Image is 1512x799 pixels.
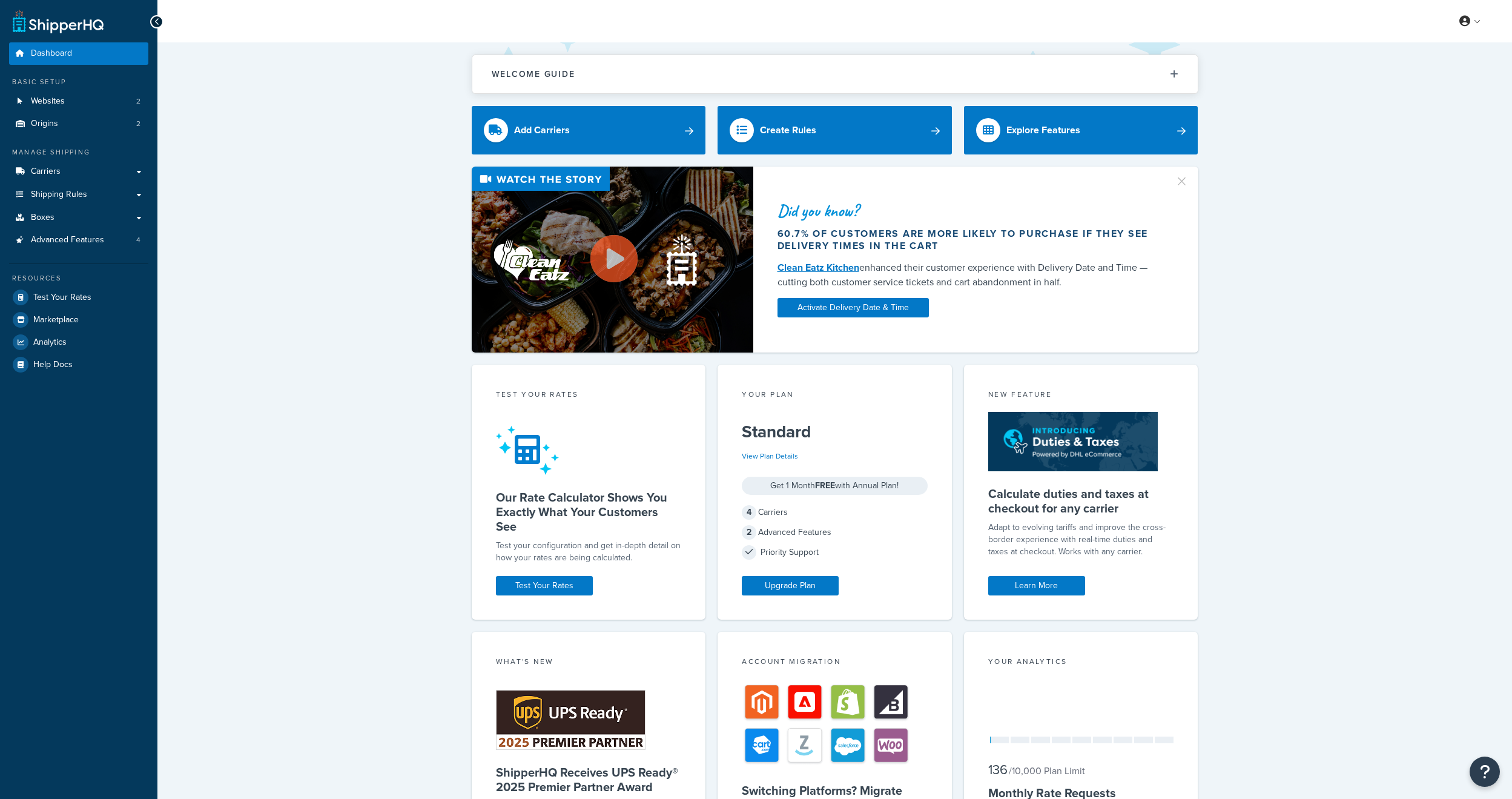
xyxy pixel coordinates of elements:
[777,260,859,274] a: Clean Eatz Kitchen
[33,337,67,348] span: Analytics
[472,55,1198,93] button: Welcome Guide
[31,190,87,200] span: Shipping Rules
[760,122,816,139] div: Create Rules
[9,42,148,65] a: Dashboard
[9,287,148,308] a: Test Your Rates
[742,525,756,540] span: 2
[31,213,54,223] span: Boxes
[988,486,1174,516] h5: Calculate duties and taxes at checkout for any carrier
[136,96,140,107] span: 2
[496,765,682,794] h5: ShipperHQ Receives UPS Ready® 2025 Premier Partner Award
[31,96,65,107] span: Websites
[1470,757,1500,787] button: Open Resource Center
[496,389,682,403] div: Test your rates
[988,389,1174,403] div: New Feature
[9,147,148,157] div: Manage Shipping
[1009,764,1085,778] small: / 10,000 Plan Limit
[742,656,928,670] div: Account Migration
[742,389,928,403] div: Your Plan
[9,229,148,251] a: Advanced Features4
[988,576,1085,595] a: Learn More
[496,490,682,534] h5: Our Rate Calculator Shows You Exactly What Your Customers See
[9,90,148,113] a: Websites2
[742,504,928,521] div: Carriers
[496,540,682,564] div: Test your configuration and get in-depth detail on how your rates are being calculated.
[472,106,706,154] a: Add Carriers
[777,202,1160,219] div: Did you know?
[9,113,148,135] a: Origins2
[777,260,1160,290] div: enhanced their customer experience with Delivery Date and Time — cutting both customer service ti...
[33,293,91,303] span: Test Your Rates
[964,106,1198,154] a: Explore Features
[777,298,929,317] a: Activate Delivery Date & Time
[815,479,835,492] strong: FREE
[742,524,928,541] div: Advanced Features
[496,656,682,670] div: What's New
[988,656,1174,670] div: Your Analytics
[9,161,148,183] a: Carriers
[514,122,570,139] div: Add Carriers
[742,451,798,462] a: View Plan Details
[742,422,928,442] h5: Standard
[9,77,148,87] div: Basic Setup
[9,273,148,283] div: Resources
[988,522,1174,558] p: Adapt to evolving tariffs and improve the cross-border experience with real-time duties and taxes...
[33,315,79,325] span: Marketplace
[31,235,104,245] span: Advanced Features
[718,106,952,154] a: Create Rules
[742,477,928,495] div: Get 1 Month with Annual Plan!
[9,184,148,206] a: Shipping Rules
[1006,122,1080,139] div: Explore Features
[9,207,148,229] a: Boxes
[988,760,1008,780] span: 136
[136,235,140,245] span: 4
[9,113,148,135] li: Origins
[9,331,148,353] a: Analytics
[9,90,148,113] li: Websites
[742,576,839,595] a: Upgrade Plan
[777,228,1160,252] div: 60.7% of customers are more likely to purchase if they see delivery times in the cart
[31,119,58,129] span: Origins
[742,505,756,520] span: 4
[9,354,148,376] a: Help Docs
[742,544,928,561] div: Priority Support
[31,167,61,177] span: Carriers
[136,119,140,129] span: 2
[496,576,593,595] a: Test Your Rates
[31,48,72,59] span: Dashboard
[33,360,73,370] span: Help Docs
[492,70,575,79] h2: Welcome Guide
[9,229,148,251] li: Advanced Features
[472,167,753,353] img: Video thumbnail
[9,309,148,331] a: Marketplace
